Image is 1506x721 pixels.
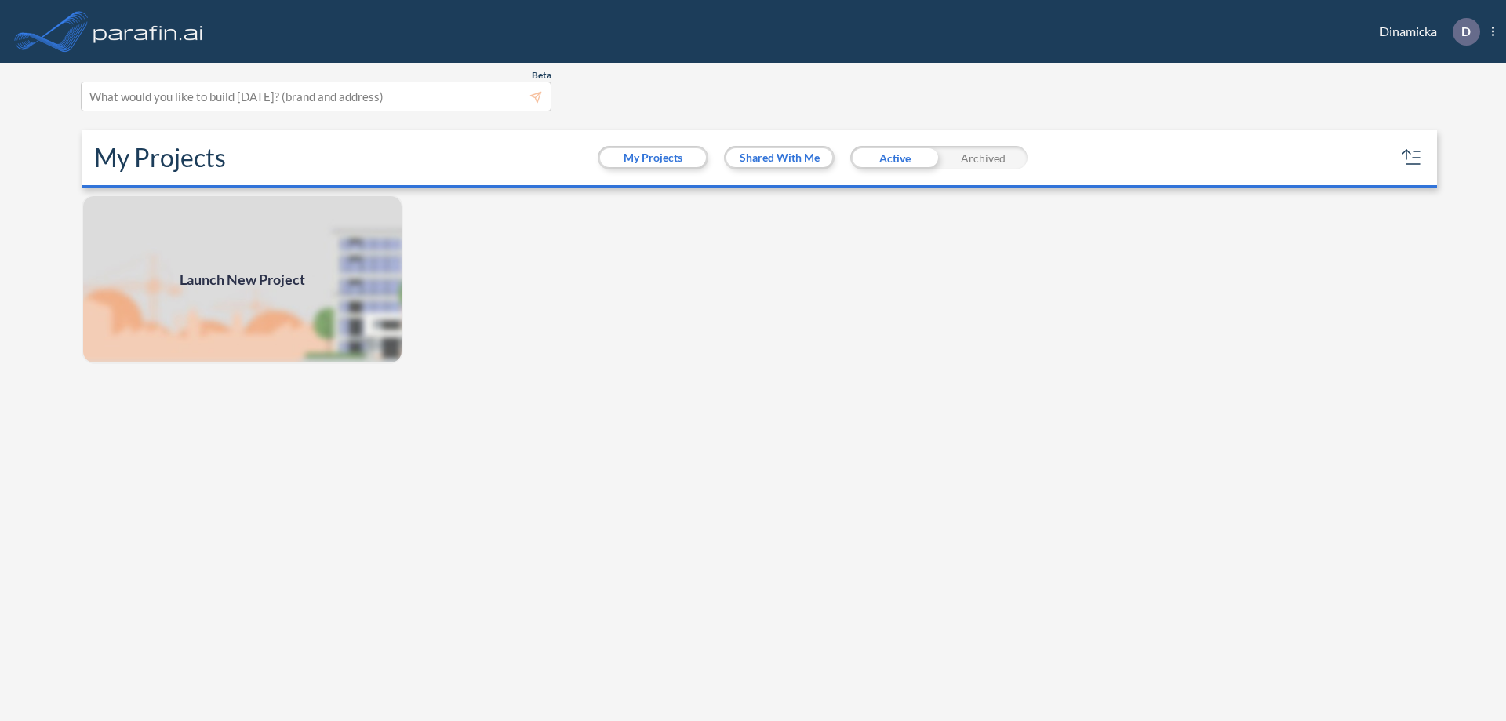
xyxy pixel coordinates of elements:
[850,146,939,169] div: Active
[600,148,706,167] button: My Projects
[939,146,1028,169] div: Archived
[1461,24,1471,38] p: D
[532,69,551,82] span: Beta
[94,143,226,173] h2: My Projects
[90,16,206,47] img: logo
[1356,18,1494,46] div: Dinamicka
[180,269,305,290] span: Launch New Project
[82,195,403,364] img: add
[1399,145,1424,170] button: sort
[726,148,832,167] button: Shared With Me
[82,195,403,364] a: Launch New Project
